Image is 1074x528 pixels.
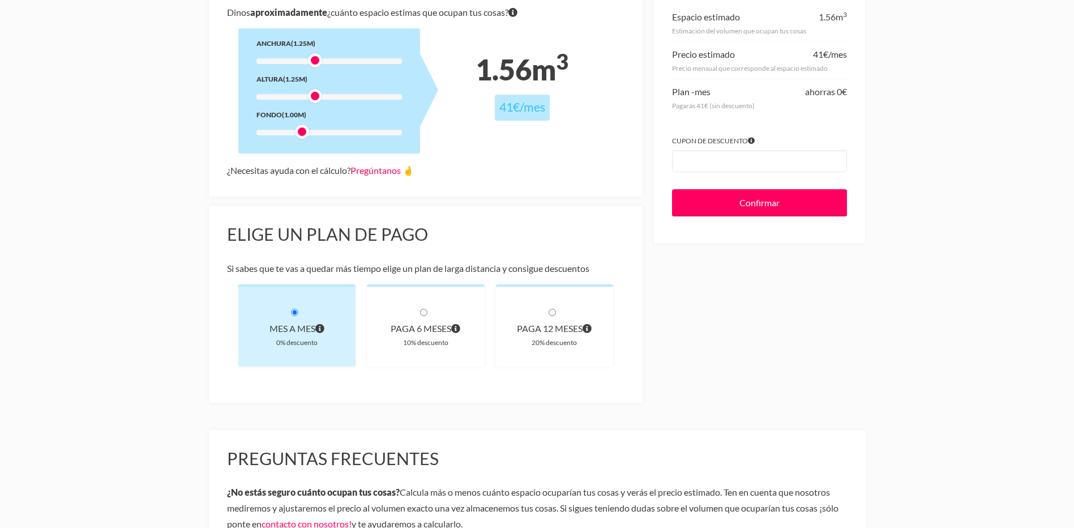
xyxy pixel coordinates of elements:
span: 1.56 [819,11,836,22]
div: Widget de chat [870,383,1074,528]
h3: Preguntas frecuentes [227,448,848,470]
span: (1.25m) [291,39,315,48]
div: Plan - [672,84,711,100]
div: ¿Necesitas ayuda con el cálculo? [227,163,625,178]
div: 10% descuento [385,337,467,348]
iframe: Chat Widget [870,383,1074,528]
span: Si tienes dudas sobre volumen exacto de tus cosas no te preocupes porque nuestro equipo te dirá e... [508,5,517,20]
span: m [836,11,847,22]
p: Dinos ¿cuánto espacio estimas que ocupan tus cosas? [227,5,625,20]
div: Anchura [256,37,402,49]
span: Pagas cada 6 meses por el volumen que ocupan tus cosas. El precio incluye el descuento de 10% y e... [451,321,460,337]
span: 41€ [813,49,828,59]
span: Si tienes algún cupón introdúcelo para aplicar el descuento [748,135,755,147]
span: Pagas al principio de cada mes por el volumen que ocupan tus cosas. A diferencia de otros planes ... [315,321,324,337]
span: (1.25m) [283,75,307,83]
h3: Elige un plan de pago [227,224,625,245]
span: (1.00m) [282,110,306,119]
span: Pagas cada 12 meses por el volumen que ocupan tus cosas. El precio incluye el descuento de 20% y ... [583,321,592,337]
div: Pagarás 41€ (sin descuento) [672,100,847,112]
div: ahorras 0€ [805,84,847,100]
label: Cupon de descuento [672,135,847,147]
div: paga 6 meses [385,321,467,337]
div: Espacio estimado [672,9,740,25]
div: Mes a mes [256,321,338,337]
div: Altura [256,73,402,85]
div: 0% descuento [256,337,338,348]
span: mes [695,86,711,97]
div: Fondo [256,109,402,121]
span: /mes [520,100,545,114]
b: aproximadamente [250,7,327,18]
span: /mes [828,49,847,59]
span: 1.56 [476,52,532,87]
span: 41€ [499,100,520,114]
div: Precio mensual que corresponde al espacio estimado [672,62,847,74]
span: m [532,52,568,87]
a: Pregúntanos 🤞 [350,165,414,176]
p: Si sabes que te vas a quedar más tiempo elige un plan de larga distancia y consigue descuentos [227,261,625,276]
sup: 3 [556,49,568,74]
div: 20% descuento [514,337,596,348]
b: ¿No estás seguro cuánto ocupan tus cosas? [227,487,400,497]
sup: 3 [843,10,847,19]
div: Precio estimado [672,46,735,62]
div: paga 12 meses [514,321,596,337]
div: Estimación del volumen que ocupan tus cosas [672,25,847,37]
input: Confirmar [672,189,847,216]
